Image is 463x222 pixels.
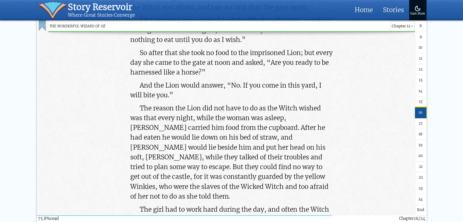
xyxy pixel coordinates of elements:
[419,186,423,191] span: 23
[130,103,333,201] p: The reason the Lion did not have to do as the Witch wished was that every night, while the woman ...
[415,32,426,43] a: 9
[414,5,421,12] img: Turn On Dark Mode
[419,34,422,40] span: 9
[130,81,333,100] p: And the Lion would answer, “No. If you come in this yard, I will bite you.”
[419,175,423,180] span: 22
[419,131,423,137] span: 18
[390,21,414,32] span: Chapter 12 ›
[130,48,333,78] p: So after that she took no food to the imprisoned Lion; but every day she came to the gate at noon...
[415,21,426,32] a: 8
[415,118,426,129] a: 17
[38,216,59,222] div: read
[419,56,422,61] span: 11
[399,216,425,222] div: Chapter /24
[68,2,135,12] div: Story Reservoir
[415,75,426,86] a: 13
[415,140,426,151] a: 19
[39,2,67,18] img: icon of book with waver spilling out.
[68,12,135,18] div: Where Great Stories Converge
[419,99,423,105] span: 15
[419,45,423,50] span: 10
[415,86,426,97] a: 14
[415,151,426,161] a: 20
[419,67,423,72] span: 12
[415,96,426,107] a: 15
[415,194,426,205] a: 24
[415,183,426,194] a: 23
[415,172,426,183] a: 22
[419,110,423,116] span: 16
[415,107,426,118] a: 16
[419,164,423,170] span: 21
[419,121,423,127] span: 17
[415,205,426,216] a: End
[415,53,426,64] a: 11
[419,142,423,148] span: 19
[38,216,50,221] span: 75.8%
[415,129,426,140] a: 18
[418,153,423,159] span: 20
[419,88,423,94] span: 14
[415,64,426,75] a: 12
[49,23,388,29] span: THE WONDERFUL WIZARD OF OZ
[415,161,426,172] a: 21
[414,216,419,221] span: 16
[419,23,422,29] span: 8
[410,12,425,16] div: Dark Mode
[418,196,423,202] span: 24
[419,77,423,83] span: 13
[415,42,426,53] a: 10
